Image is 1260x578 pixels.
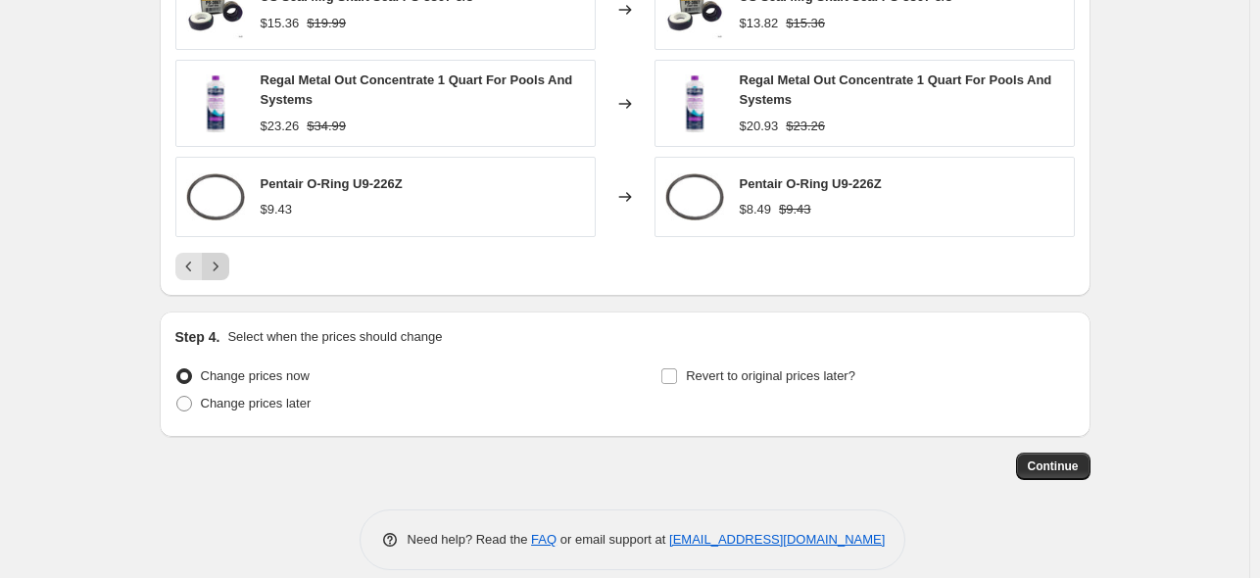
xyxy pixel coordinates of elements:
[175,253,229,280] nav: Pagination
[665,168,724,226] img: original_48b218b1-ba77-4be1-8060-c115334f5488_80x.jpg
[786,14,825,33] strike: $15.36
[779,200,811,219] strike: $9.43
[201,368,310,383] span: Change prices now
[261,72,573,107] span: Regal Metal Out Concentrate 1 Quart For Pools And Systems
[531,532,557,547] a: FAQ
[740,176,882,191] span: Pentair O-Ring U9-226Z
[201,396,312,410] span: Change prices later
[557,532,669,547] span: or email support at
[740,200,772,219] div: $8.49
[186,168,245,226] img: original_48b218b1-ba77-4be1-8060-c115334f5488_80x.jpg
[307,117,346,136] strike: $34.99
[665,74,724,133] img: original_4063cc49-daa6-4767-9cf6-5b16fb6b79b4_80x.jpg
[408,532,532,547] span: Need help? Read the
[175,327,220,347] h2: Step 4.
[227,327,442,347] p: Select when the prices should change
[740,14,779,33] div: $13.82
[261,117,300,136] div: $23.26
[1028,458,1079,474] span: Continue
[669,532,885,547] a: [EMAIL_ADDRESS][DOMAIN_NAME]
[307,14,346,33] strike: $19.99
[261,176,403,191] span: Pentair O-Ring U9-226Z
[740,117,779,136] div: $20.93
[740,72,1052,107] span: Regal Metal Out Concentrate 1 Quart For Pools And Systems
[261,14,300,33] div: $15.36
[1016,453,1090,480] button: Continue
[686,368,855,383] span: Revert to original prices later?
[175,253,203,280] button: Previous
[202,253,229,280] button: Next
[186,74,245,133] img: original_4063cc49-daa6-4767-9cf6-5b16fb6b79b4_80x.jpg
[786,117,825,136] strike: $23.26
[261,200,293,219] div: $9.43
